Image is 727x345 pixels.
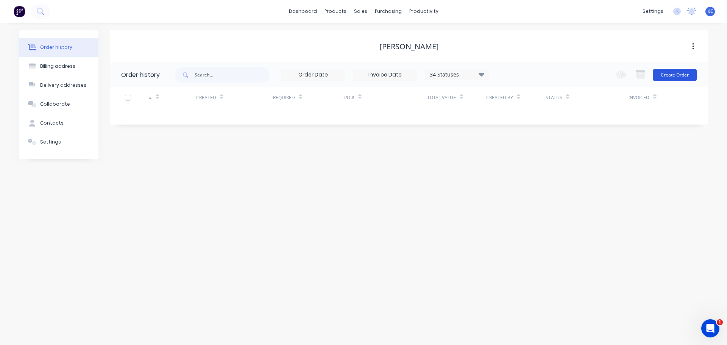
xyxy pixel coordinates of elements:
[19,57,98,76] button: Billing address
[40,44,72,51] div: Order history
[427,94,456,101] div: Total Value
[273,87,344,108] div: Required
[427,87,486,108] div: Total Value
[701,319,719,337] iframe: Intercom live chat
[285,6,321,17] a: dashboard
[321,6,350,17] div: products
[19,114,98,133] button: Contacts
[14,6,25,17] img: Factory
[273,94,295,101] div: Required
[717,319,723,325] span: 1
[40,101,70,108] div: Collaborate
[350,6,371,17] div: sales
[653,69,697,81] button: Create Order
[19,133,98,151] button: Settings
[639,6,667,17] div: settings
[353,69,417,81] input: Invoice Date
[486,87,545,108] div: Created By
[149,87,196,108] div: #
[195,67,270,83] input: Search...
[629,94,649,101] div: Invoiced
[19,76,98,95] button: Delivery addresses
[406,6,442,17] div: productivity
[486,94,513,101] div: Created By
[707,8,713,15] span: KC
[40,63,75,70] div: Billing address
[425,70,489,79] div: 34 Statuses
[19,95,98,114] button: Collaborate
[196,94,216,101] div: Created
[379,42,439,51] div: [PERSON_NAME]
[344,87,427,108] div: PO #
[121,70,160,80] div: Order history
[629,87,676,108] div: Invoiced
[149,94,152,101] div: #
[281,69,345,81] input: Order Date
[40,120,64,126] div: Contacts
[546,94,562,101] div: Status
[344,94,354,101] div: PO #
[40,139,61,145] div: Settings
[40,82,86,89] div: Delivery addresses
[19,38,98,57] button: Order history
[371,6,406,17] div: purchasing
[546,87,629,108] div: Status
[196,87,273,108] div: Created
